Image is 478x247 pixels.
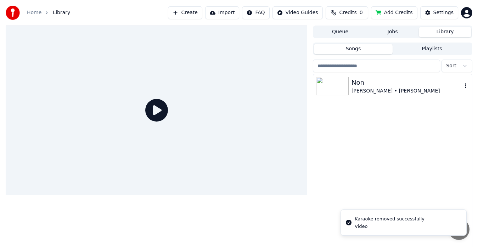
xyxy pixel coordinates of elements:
nav: breadcrumb [27,9,70,16]
div: Video [355,223,424,230]
div: Karaoke removed successfully [355,215,424,223]
button: Create [168,6,202,19]
img: youka [6,6,20,20]
button: FAQ [242,6,269,19]
button: Credits0 [326,6,368,19]
button: Songs [314,44,393,54]
div: [PERSON_NAME] • [PERSON_NAME] [352,88,462,95]
button: Add Credits [371,6,417,19]
button: Video Guides [272,6,323,19]
button: Queue [314,27,366,37]
button: Playlists [393,44,471,54]
button: Settings [420,6,458,19]
span: 0 [360,9,363,16]
div: Non [352,78,462,88]
button: Jobs [366,27,419,37]
a: Home [27,9,41,16]
button: Import [205,6,239,19]
span: Sort [446,62,456,69]
span: Credits [339,9,356,16]
div: Settings [433,9,454,16]
button: Library [419,27,471,37]
span: Library [53,9,70,16]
